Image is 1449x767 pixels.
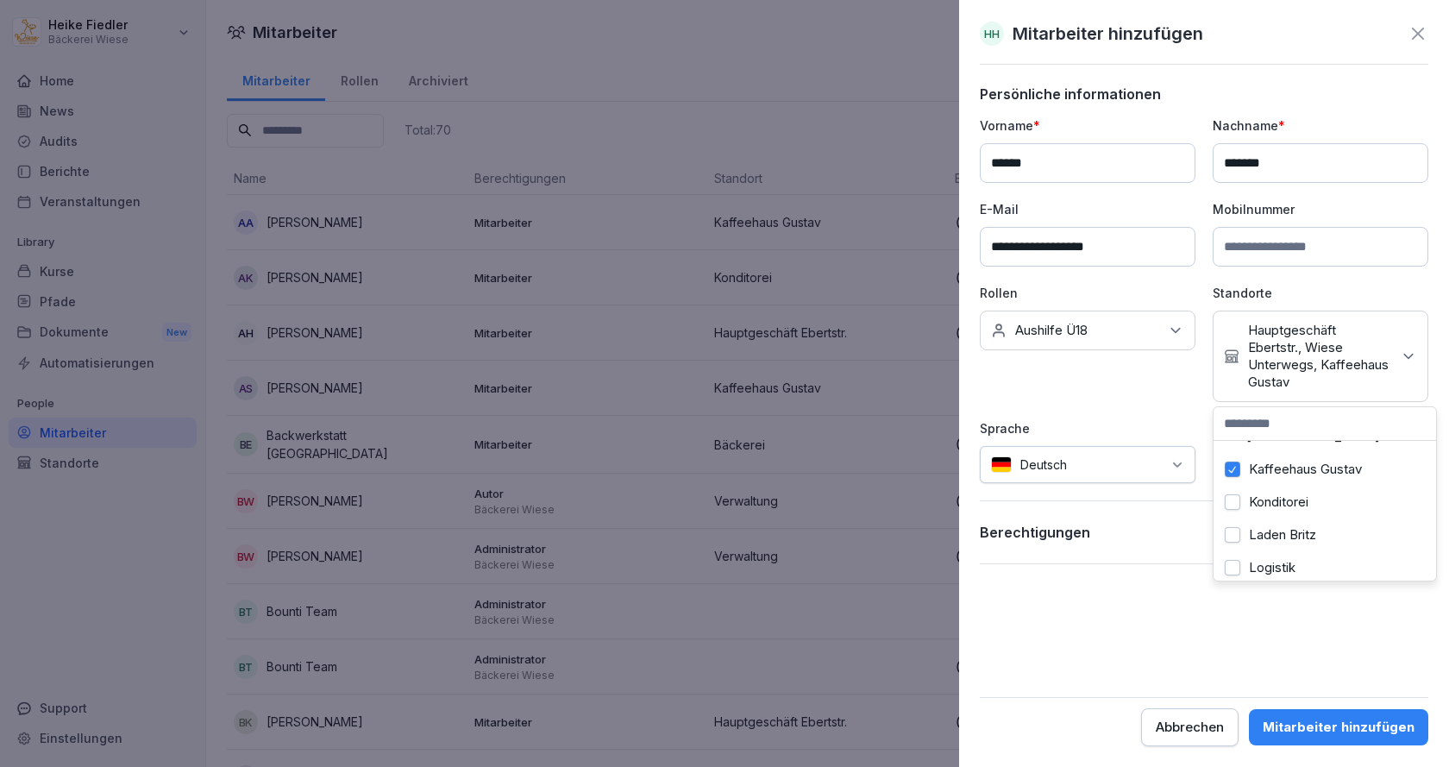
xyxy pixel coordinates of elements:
[980,284,1195,302] p: Rollen
[980,446,1195,483] div: Deutsch
[1213,284,1428,302] p: Standorte
[1213,200,1428,218] p: Mobilnummer
[980,200,1195,218] p: E-Mail
[1249,560,1295,575] label: Logistik
[991,456,1012,473] img: de.svg
[1263,718,1414,737] div: Mitarbeiter hinzufügen
[1156,718,1224,737] div: Abbrechen
[980,85,1428,103] p: Persönliche informationen
[980,524,1090,541] p: Berechtigungen
[1013,21,1203,47] p: Mitarbeiter hinzufügen
[1249,709,1428,745] button: Mitarbeiter hinzufügen
[1248,322,1391,391] p: Hauptgeschäft Ebertstr., Wiese Unterwegs, Kaffeehaus Gustav
[980,22,1004,46] div: HH
[1249,462,1362,477] label: Kaffeehaus Gustav
[1249,527,1316,543] label: Laden Britz
[980,419,1195,437] p: Sprache
[980,116,1195,135] p: Vorname
[1213,116,1428,135] p: Nachname
[1141,708,1239,746] button: Abbrechen
[1249,494,1308,510] label: Konditorei
[1015,322,1088,339] p: Aushilfe Ü18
